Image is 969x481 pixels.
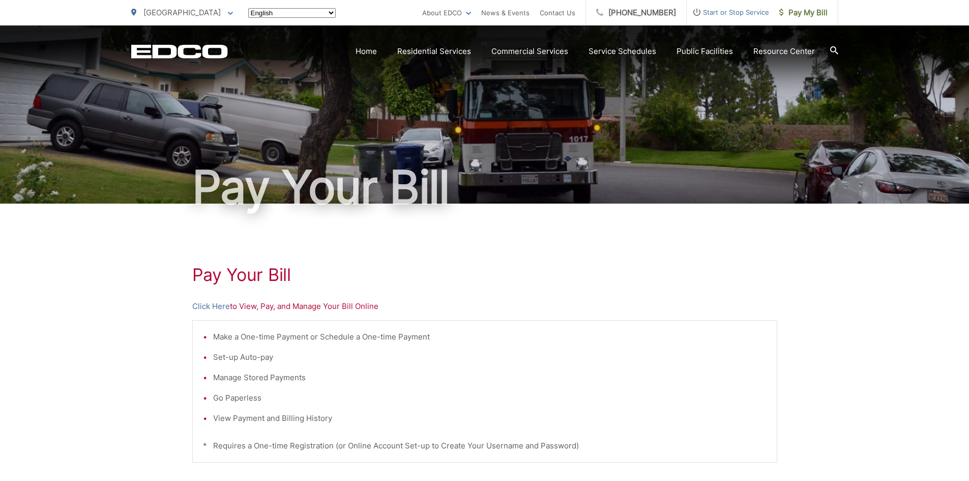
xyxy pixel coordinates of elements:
[213,392,767,404] li: Go Paperless
[192,300,230,313] a: Click Here
[213,412,767,425] li: View Payment and Billing History
[481,7,530,19] a: News & Events
[589,45,656,58] a: Service Schedules
[422,7,471,19] a: About EDCO
[248,8,336,18] select: Select a language
[356,45,377,58] a: Home
[143,8,221,17] span: [GEOGRAPHIC_DATA]
[213,331,767,343] li: Make a One-time Payment or Schedule a One-time Payment
[491,45,568,58] a: Commercial Services
[203,440,767,452] p: * Requires a One-time Registration (or Online Account Set-up to Create Your Username and Password)
[213,372,767,384] li: Manage Stored Payments
[677,45,733,58] a: Public Facilities
[779,7,828,19] span: Pay My Bill
[397,45,471,58] a: Residential Services
[540,7,575,19] a: Contact Us
[192,300,777,313] p: to View, Pay, and Manage Your Bill Online
[753,45,815,58] a: Resource Center
[131,162,838,213] h1: Pay Your Bill
[213,351,767,363] li: Set-up Auto-pay
[192,265,777,285] h1: Pay Your Bill
[131,44,228,59] a: EDCD logo. Return to the homepage.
